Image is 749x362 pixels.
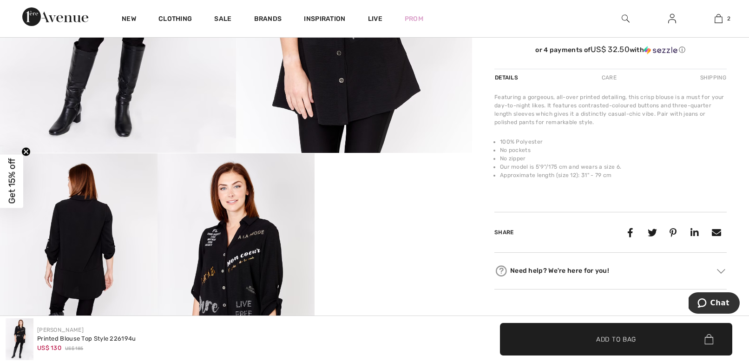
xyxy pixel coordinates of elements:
[661,13,683,25] a: Sign In
[6,318,33,360] img: Printed Blouse Top Style 226194U
[596,334,636,344] span: Add to Bag
[500,146,727,154] li: No pockets
[594,69,624,86] div: Care
[21,147,31,156] button: Close teaser
[727,14,730,23] span: 2
[158,15,192,25] a: Clothing
[315,153,472,232] video: Your browser does not support the video tag.
[214,15,231,25] a: Sale
[494,264,727,278] div: Need help? We're here for you!
[494,93,727,126] div: Featuring a gorgeous, all-over printed detailing, this crisp blouse is a must for your day-to-nig...
[37,334,136,343] div: Printed Blouse Top Style 226194u
[644,46,677,54] img: Sezzle
[500,323,732,355] button: Add to Bag
[591,45,630,54] span: US$ 32.50
[494,229,514,236] span: Share
[494,45,727,58] div: or 4 payments ofUS$ 32.50withSezzle Click to learn more about Sezzle
[22,7,88,26] img: 1ère Avenue
[689,292,740,316] iframe: Opens a widget where you can chat to one of our agents
[698,69,727,86] div: Shipping
[304,15,345,25] span: Inspiration
[494,69,520,86] div: Details
[7,158,17,204] span: Get 15% off
[65,345,83,352] span: US$ 185
[368,14,382,24] a: Live
[500,171,727,179] li: Approximate length (size 12): 31" - 79 cm
[405,14,423,24] a: Prom
[37,344,61,351] span: US$ 130
[500,154,727,163] li: No zipper
[668,13,676,24] img: My Info
[715,13,723,24] img: My Bag
[494,45,727,54] div: or 4 payments of with
[37,327,84,333] a: [PERSON_NAME]
[622,13,630,24] img: search the website
[500,163,727,171] li: Our model is 5'9"/175 cm and wears a size 6.
[704,334,713,344] img: Bag.svg
[696,13,741,24] a: 2
[717,269,725,274] img: Arrow2.svg
[122,15,136,25] a: New
[254,15,282,25] a: Brands
[500,138,727,146] li: 100% Polyester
